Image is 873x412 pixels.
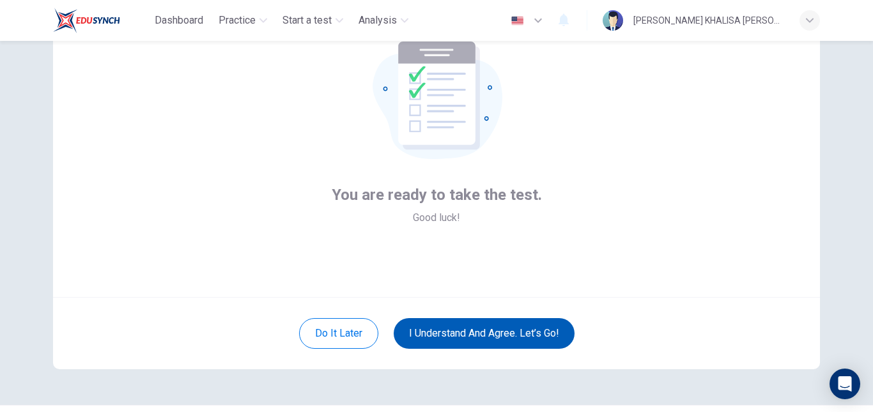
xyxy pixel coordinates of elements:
[53,8,150,33] a: EduSynch logo
[155,13,203,28] span: Dashboard
[53,8,120,33] img: EduSynch logo
[509,16,525,26] img: en
[213,9,272,32] button: Practice
[150,9,208,32] button: Dashboard
[299,318,378,349] button: Do it later
[603,10,623,31] img: Profile picture
[277,9,348,32] button: Start a test
[332,185,542,205] span: You are ready to take the test.
[353,9,413,32] button: Analysis
[830,369,860,399] div: Open Intercom Messenger
[633,13,784,28] div: [PERSON_NAME] KHALISA [PERSON_NAME]
[394,318,575,349] button: I understand and agree. Let’s go!
[359,13,397,28] span: Analysis
[282,13,332,28] span: Start a test
[219,13,256,28] span: Practice
[413,210,460,225] span: Good luck!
